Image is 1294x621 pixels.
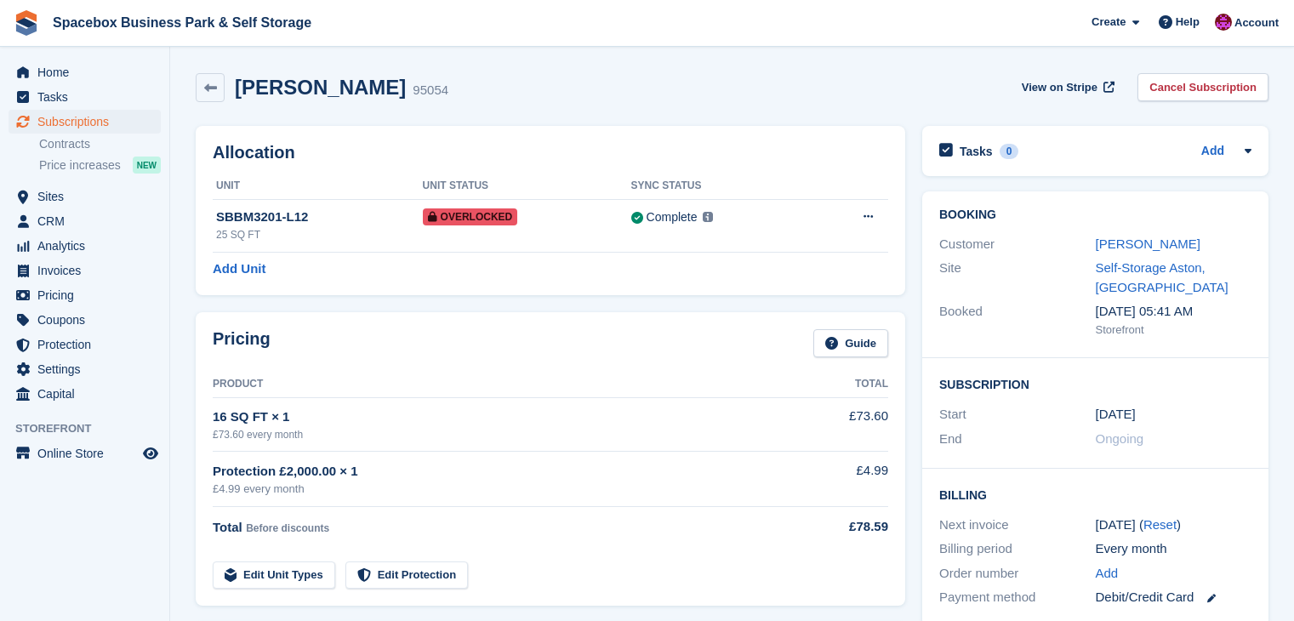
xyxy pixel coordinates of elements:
div: 0 [1000,144,1019,159]
h2: [PERSON_NAME] [235,76,406,99]
h2: Billing [939,486,1251,503]
a: Guide [813,329,888,357]
div: Payment method [939,588,1096,607]
span: Capital [37,382,140,406]
a: menu [9,283,161,307]
a: Edit Unit Types [213,561,335,590]
div: 16 SQ FT × 1 [213,407,799,427]
span: Price increases [39,157,121,174]
td: £73.60 [799,397,888,451]
td: £4.99 [799,452,888,507]
th: Product [213,371,799,398]
div: [DATE] ( ) [1096,516,1252,535]
div: Order number [939,564,1096,584]
span: Create [1092,14,1126,31]
img: stora-icon-8386f47178a22dfd0bd8f6a31ec36ba5ce8667c1dd55bd0f319d3a0aa187defe.svg [14,10,39,36]
a: Spacebox Business Park & Self Storage [46,9,318,37]
th: Sync Status [631,173,810,200]
span: Invoices [37,259,140,282]
span: Settings [37,357,140,381]
time: 2025-07-11 23:00:00 UTC [1096,405,1136,424]
a: Price increases NEW [39,156,161,174]
span: Before discounts [246,522,329,534]
span: Total [213,520,242,534]
span: Coupons [37,308,140,332]
div: Start [939,405,1096,424]
span: Home [37,60,140,84]
a: menu [9,333,161,356]
h2: Tasks [960,144,993,159]
span: Sites [37,185,140,208]
a: View on Stripe [1015,73,1118,101]
span: Account [1234,14,1279,31]
span: Overlocked [423,208,518,225]
h2: Allocation [213,143,888,162]
span: Ongoing [1096,431,1144,446]
span: View on Stripe [1022,79,1097,96]
h2: Subscription [939,375,1251,392]
a: menu [9,110,161,134]
div: SBBM3201-L12 [216,208,423,227]
span: Analytics [37,234,140,258]
a: Contracts [39,136,161,152]
div: End [939,430,1096,449]
div: Every month [1096,539,1252,559]
a: menu [9,234,161,258]
span: Tasks [37,85,140,109]
a: menu [9,308,161,332]
div: Complete [647,208,698,226]
a: menu [9,185,161,208]
div: [DATE] 05:41 AM [1096,302,1252,322]
div: NEW [133,157,161,174]
span: Online Store [37,442,140,465]
span: Protection [37,333,140,356]
span: Pricing [37,283,140,307]
a: menu [9,209,161,233]
div: Next invoice [939,516,1096,535]
span: CRM [37,209,140,233]
div: Debit/Credit Card [1096,588,1252,607]
a: Cancel Subscription [1137,73,1268,101]
img: icon-info-grey-7440780725fd019a000dd9b08b2336e03edf1995a4989e88bcd33f0948082b44.svg [703,212,713,222]
a: menu [9,259,161,282]
div: 25 SQ FT [216,227,423,242]
a: menu [9,357,161,381]
a: Add Unit [213,259,265,279]
div: £78.59 [799,517,888,537]
div: Site [939,259,1096,297]
th: Total [799,371,888,398]
span: Help [1176,14,1200,31]
a: menu [9,442,161,465]
span: Subscriptions [37,110,140,134]
a: Self-Storage Aston, [GEOGRAPHIC_DATA] [1096,260,1228,294]
div: £4.99 every month [213,481,799,498]
img: Shitika Balanath [1215,14,1232,31]
a: Reset [1143,517,1177,532]
div: Storefront [1096,322,1252,339]
div: £73.60 every month [213,427,799,442]
a: Add [1201,142,1224,162]
a: Add [1096,564,1119,584]
span: Storefront [15,420,169,437]
a: menu [9,60,161,84]
a: [PERSON_NAME] [1096,236,1200,251]
h2: Booking [939,208,1251,222]
th: Unit [213,173,423,200]
div: Protection £2,000.00 × 1 [213,462,799,481]
div: Booked [939,302,1096,338]
div: Customer [939,235,1096,254]
a: Edit Protection [345,561,468,590]
th: Unit Status [423,173,631,200]
a: menu [9,382,161,406]
div: Billing period [939,539,1096,559]
div: 95054 [413,81,448,100]
h2: Pricing [213,329,271,357]
a: menu [9,85,161,109]
a: Preview store [140,443,161,464]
